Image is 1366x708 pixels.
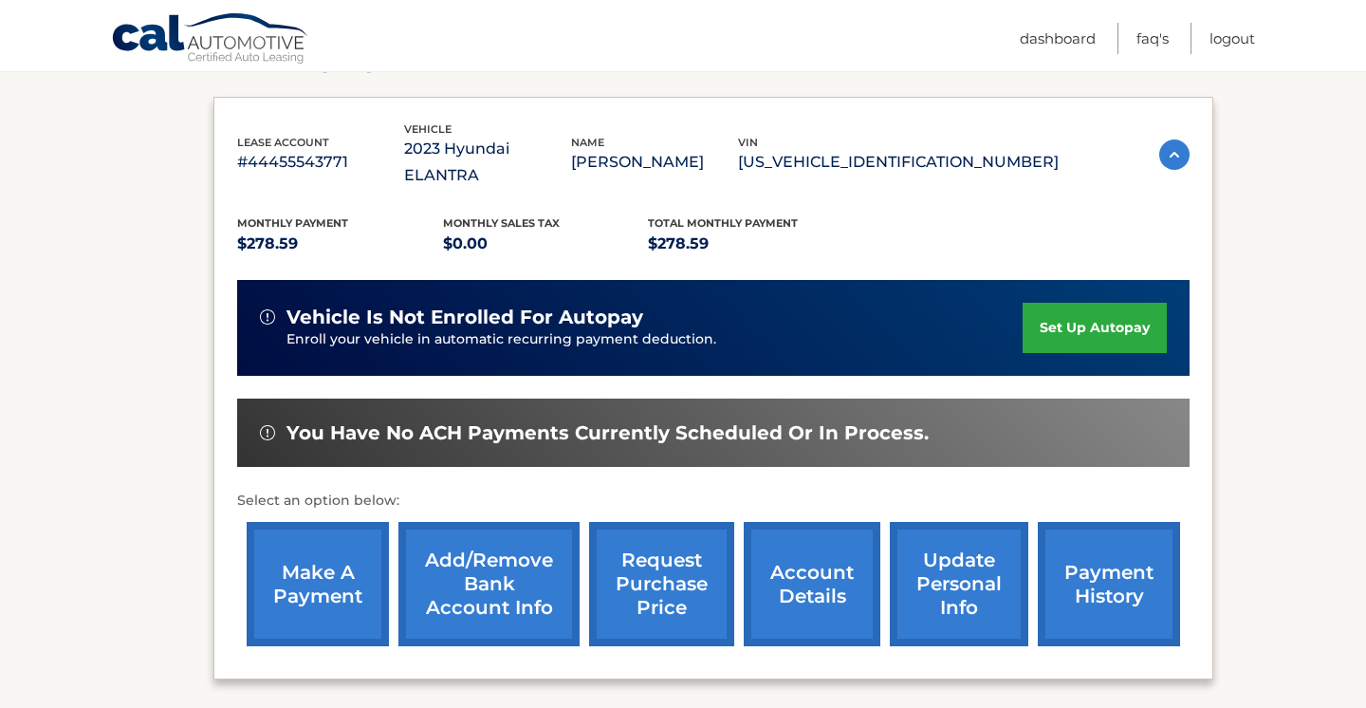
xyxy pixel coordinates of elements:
a: set up autopay [1023,303,1167,353]
p: $278.59 [648,231,854,257]
span: vehicle is not enrolled for autopay [286,306,643,329]
span: lease account [237,136,329,149]
a: FAQ's [1136,23,1169,54]
a: Cal Automotive [111,12,310,67]
p: Enroll your vehicle in automatic recurring payment deduction. [286,329,1023,350]
a: update personal info [890,522,1028,646]
p: $0.00 [443,231,649,257]
img: alert-white.svg [260,425,275,440]
a: request purchase price [589,522,734,646]
p: $278.59 [237,231,443,257]
span: Monthly sales Tax [443,216,560,230]
p: 2023 Hyundai ELANTRA [404,136,571,189]
img: accordion-active.svg [1159,140,1190,170]
a: Add/Remove bank account info [398,522,580,646]
span: Monthly Payment [237,216,348,230]
img: alert-white.svg [260,309,275,325]
span: vehicle [404,122,452,136]
p: [PERSON_NAME] [571,149,738,176]
span: You have no ACH payments currently scheduled or in process. [286,421,929,445]
span: Total Monthly Payment [648,216,798,230]
span: vin [738,136,758,149]
a: payment history [1038,522,1180,646]
p: Select an option below: [237,490,1190,512]
span: name [571,136,604,149]
p: #44455543771 [237,149,404,176]
a: Logout [1209,23,1255,54]
a: account details [744,522,880,646]
p: [US_VEHICLE_IDENTIFICATION_NUMBER] [738,149,1059,176]
a: Dashboard [1020,23,1096,54]
a: make a payment [247,522,389,646]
